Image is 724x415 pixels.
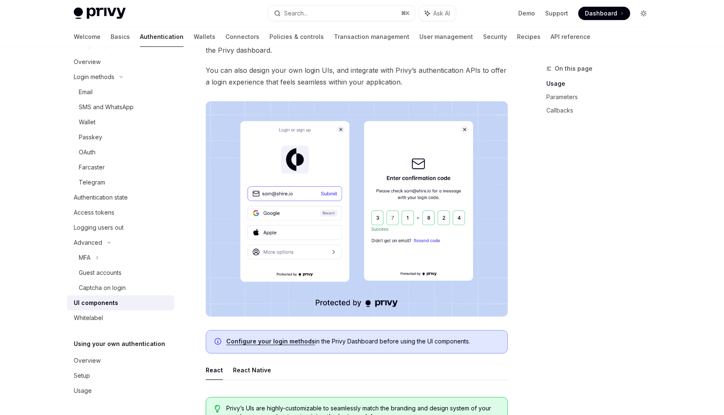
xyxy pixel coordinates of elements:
a: UI components [67,295,174,310]
button: React [206,360,223,380]
div: Authentication state [74,192,128,202]
div: Telegram [79,177,105,187]
a: Security [483,27,507,47]
a: Overview [67,54,174,69]
div: Guest accounts [79,268,122,278]
a: Farcaster [67,160,174,175]
a: Usage [546,77,657,90]
div: OAuth [79,147,96,157]
a: User management [419,27,473,47]
div: Search... [284,8,308,18]
a: Whitelabel [67,310,174,325]
div: Email [79,87,93,97]
button: React Native [233,360,271,380]
a: Wallets [194,27,215,47]
a: Transaction management [334,27,409,47]
a: Overview [67,353,174,368]
a: Basics [111,27,130,47]
a: Callbacks [546,104,657,117]
a: SMS and WhatsApp [67,100,174,115]
a: Authentication state [67,190,174,205]
div: Overview [74,57,101,67]
div: Login methods [74,72,114,82]
span: ⌘ K [401,10,410,17]
a: Setup [67,368,174,383]
a: Support [545,9,568,18]
svg: Info [215,338,223,346]
button: Search...⌘K [268,6,415,21]
a: Demo [518,9,535,18]
div: Usage [74,386,92,396]
div: Wallet [79,117,96,127]
div: UI components [74,298,118,308]
a: OAuth [67,145,174,160]
div: Whitelabel [74,313,103,323]
a: Email [67,85,174,100]
img: light logo [74,8,126,19]
a: Logging users out [67,220,174,235]
a: Authentication [140,27,184,47]
div: Farcaster [79,162,105,172]
div: Overview [74,356,101,366]
span: in the Privy Dashboard before using the UI components. [226,337,499,346]
a: Parameters [546,90,657,104]
img: images/Onboard.png [206,101,508,317]
a: Telegram [67,175,174,190]
span: Dashboard [585,9,617,18]
div: MFA [79,253,90,263]
button: Toggle dark mode [637,7,650,20]
div: Captcha on login [79,283,126,293]
div: Logging users out [74,223,124,233]
a: Connectors [225,27,259,47]
span: Ask AI [433,9,450,18]
svg: Tip [215,405,220,412]
div: Advanced [74,238,102,248]
span: You can also design your own login UIs, and integrate with Privy’s authentication APIs to offer a... [206,64,508,88]
a: Wallet [67,115,174,130]
a: Policies & controls [269,27,324,47]
a: API reference [551,27,590,47]
a: Welcome [74,27,101,47]
h5: Using your own authentication [74,339,165,349]
div: Access tokens [74,207,114,218]
a: Access tokens [67,205,174,220]
a: Dashboard [578,7,630,20]
a: Recipes [517,27,540,47]
a: Passkey [67,130,174,145]
a: Configure your login methods [226,338,315,345]
div: SMS and WhatsApp [79,102,134,112]
a: Usage [67,383,174,398]
div: Setup [74,371,90,381]
button: Ask AI [419,6,456,21]
a: Guest accounts [67,265,174,280]
a: Captcha on login [67,280,174,295]
div: Passkey [79,132,102,142]
span: On this page [555,64,592,74]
